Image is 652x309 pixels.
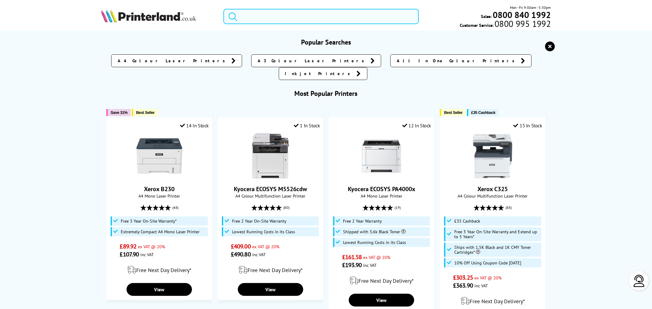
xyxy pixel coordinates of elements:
span: A3 Colour Laser Printers [258,58,367,64]
img: user-headset-light.svg [633,275,645,287]
a: Inkjet Printers [279,67,367,80]
span: £303.25 [453,274,473,282]
div: modal_delivery [110,261,209,278]
button: Best Seller [132,109,158,116]
span: £363.90 [453,282,473,289]
a: A3 Colour Laser Printers [251,54,381,67]
span: Customer Service: [460,21,551,28]
a: Kyocera ECOSYS PA4000x [348,185,415,193]
a: All In One Colour Printers [390,54,532,67]
span: Inkjet Printers [285,71,354,77]
span: Sales: [481,13,492,19]
div: 14 In Stock [180,122,209,129]
div: 12 In Stock [402,122,431,129]
span: £490.80 [231,250,251,258]
h3: Popular Searches [101,38,551,46]
div: modal_delivery [221,261,320,278]
h3: Most Popular Printers [101,89,551,98]
span: A4 Colour Multifunction Laser Printer [221,193,320,199]
span: (48) [172,202,179,213]
span: £409.00 [231,242,251,250]
div: 15 In Stock [514,122,542,129]
a: Kyocera ECOSYS M5526cdw [234,185,307,193]
span: Free 3 Year On-Site Warranty* [121,219,177,224]
span: Best Seller [444,110,463,115]
span: Free 3 Year On-Site Warranty and Extend up to 5 Years* [454,229,540,239]
span: £35 Cashback [471,110,495,115]
img: Xerox C325 [470,133,516,179]
span: ex VAT @ 20% [474,275,502,281]
span: £89.92 [120,242,137,250]
span: £193.90 [342,261,362,269]
span: Free 2 Year Warranty [343,219,382,224]
span: (88) [506,202,512,213]
input: Search product or br [223,9,419,24]
button: £35 Cashback [467,109,499,116]
a: View [349,294,414,307]
a: Kyocera ECOSYS PA4000x [359,174,404,180]
a: Xerox B230 [136,174,182,180]
a: A4 Colour Laser Printers [111,54,242,67]
span: £35 Cashback [454,219,480,224]
img: Kyocera ECOSYS M5526cdw [248,133,293,179]
span: inc VAT [363,262,377,268]
a: Xerox B230 [144,185,175,193]
button: Best Seller [440,109,466,116]
span: 10% Off Using Coupon Code [DATE] [454,260,521,265]
span: (80) [283,202,289,213]
span: 0800 995 1992 [494,21,551,27]
span: A4 Colour Multifunction Laser Printer [443,193,542,199]
span: Save 31% [111,110,127,115]
span: £161.58 [342,253,362,261]
span: Ships with 1.5K Black and 1K CMY Toner Cartridges* [454,245,540,255]
span: A4 Mono Laser Printer [110,193,209,199]
span: ex VAT @ 20% [363,254,390,260]
img: Kyocera ECOSYS PA4000x [359,133,404,179]
span: Mon - Fri 9:00am - 5:30pm [510,5,551,10]
img: Xerox B230 [136,133,182,179]
span: inc VAT [140,252,154,257]
a: Printerland Logo [101,9,215,24]
a: 0800 840 1992 [492,12,551,18]
span: Free 2 Year On-Site Warranty [232,219,286,224]
a: View [238,283,303,296]
span: (19) [395,202,401,213]
span: A4 Colour Laser Printers [118,58,228,64]
span: Shipped with 3.6k Black Toner [343,229,406,234]
a: Kyocera ECOSYS M5526cdw [248,174,293,180]
b: 0800 840 1992 [493,9,551,20]
div: 1 In Stock [294,122,320,129]
span: inc VAT [474,283,488,289]
span: A4 Mono Laser Printer [332,193,431,199]
span: Lowest Running Costs in its Class [343,240,406,245]
span: All In One Colour Printers [397,58,518,64]
span: ex VAT @ 20% [252,244,279,249]
a: Xerox C325 [477,185,508,193]
div: modal_delivery [332,272,431,289]
span: ex VAT @ 20% [138,244,165,249]
span: Best Seller [136,110,155,115]
a: View [127,283,192,296]
button: Save 31% [106,109,131,116]
img: Printerland Logo [101,9,196,23]
span: inc VAT [252,252,266,257]
span: Extremely Compact A4 Mono Laser Printer [121,229,200,234]
span: £107.90 [120,250,139,258]
span: Lowest Running Costs in its Class [232,229,295,234]
a: Xerox C325 [470,174,516,180]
